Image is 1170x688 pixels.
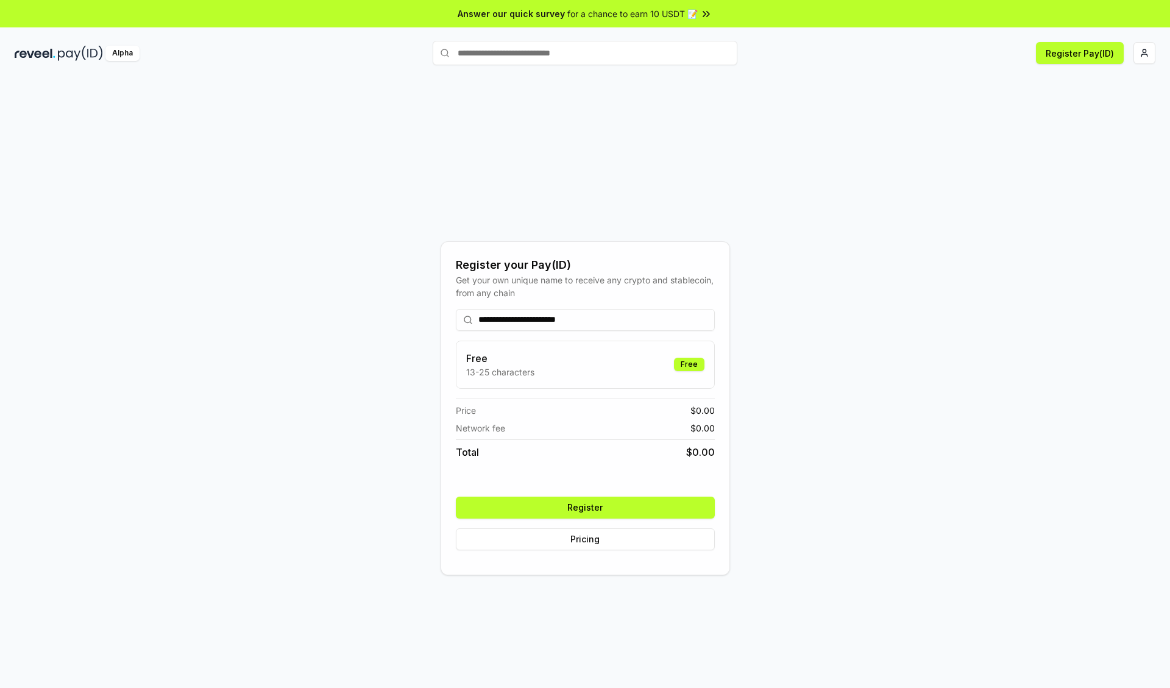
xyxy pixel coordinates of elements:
[466,351,534,366] h3: Free
[456,404,476,417] span: Price
[456,422,505,434] span: Network fee
[58,46,103,61] img: pay_id
[690,404,715,417] span: $ 0.00
[456,274,715,299] div: Get your own unique name to receive any crypto and stablecoin, from any chain
[674,358,704,371] div: Free
[456,257,715,274] div: Register your Pay(ID)
[1036,42,1124,64] button: Register Pay(ID)
[690,422,715,434] span: $ 0.00
[456,445,479,459] span: Total
[686,445,715,459] span: $ 0.00
[456,528,715,550] button: Pricing
[466,366,534,378] p: 13-25 characters
[567,7,698,20] span: for a chance to earn 10 USDT 📝
[456,497,715,519] button: Register
[458,7,565,20] span: Answer our quick survey
[15,46,55,61] img: reveel_dark
[105,46,140,61] div: Alpha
